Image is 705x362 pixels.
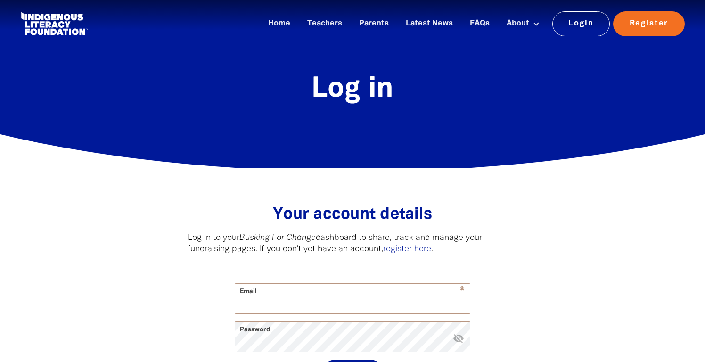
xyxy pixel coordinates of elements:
span: Your account details [273,207,432,222]
a: register here [383,245,431,253]
button: visibility_off [453,333,464,346]
a: Home [262,16,296,32]
span: Log in [312,76,393,102]
a: Teachers [302,16,348,32]
a: Register [613,11,685,36]
a: Latest News [400,16,459,32]
i: Hide password [453,333,464,344]
em: Busking For Change [239,234,316,242]
p: Log in to your dashboard to share, track and manage your fundraising pages. If you don't yet have... [188,232,517,255]
a: FAQs [464,16,495,32]
a: Parents [353,16,394,32]
a: Login [552,11,610,36]
a: About [501,16,545,32]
